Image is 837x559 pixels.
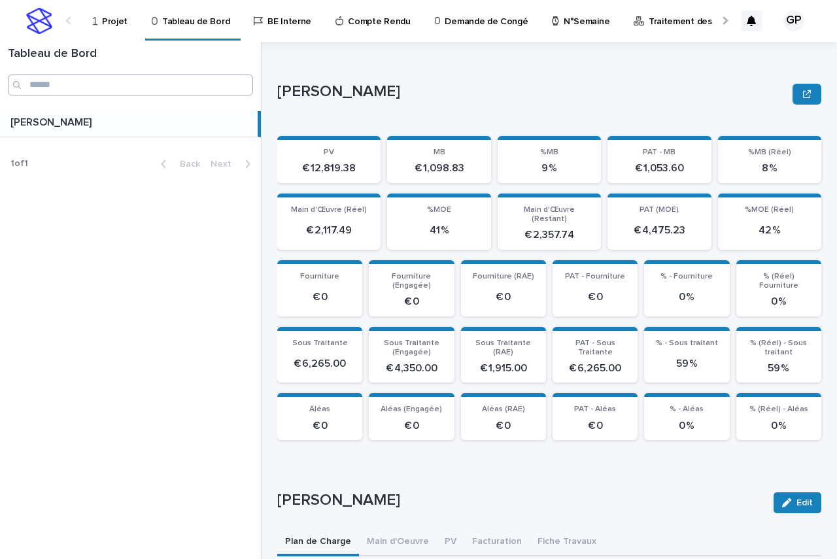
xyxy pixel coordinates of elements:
button: PV [437,529,464,556]
span: Sous Traitante (RAE) [475,339,531,356]
button: Fiche Travaux [530,529,604,556]
span: MB [434,148,445,156]
span: PAT - MB [643,148,675,156]
p: 42 % [726,224,813,237]
span: Main d'Œuvre (Restant) [524,206,575,223]
span: Fourniture (RAE) [473,273,534,280]
span: Main d'Œuvre (Réel) [291,206,367,214]
span: PAT (MOE) [640,206,679,214]
p: [PERSON_NAME] [10,114,94,129]
p: € 0 [377,420,446,432]
p: [PERSON_NAME] [277,82,787,101]
p: € 0 [560,291,630,303]
button: Back [150,158,205,170]
img: stacker-logo-s-only.png [26,8,52,34]
p: [PERSON_NAME] [277,491,763,510]
span: Fourniture [300,273,339,280]
p: € 0 [377,296,446,308]
button: Edit [774,492,821,513]
button: Plan de Charge [277,529,359,556]
p: 41 % [395,224,483,237]
p: 0 % [652,291,721,303]
p: € 4,475.23 [615,224,703,237]
span: Aléas (RAE) [482,405,525,413]
div: GP [783,10,804,31]
p: € 12,819.38 [285,162,373,175]
span: PV [324,148,334,156]
button: Main d'Oeuvre [359,529,437,556]
p: € 0 [469,420,538,432]
span: Edit [796,498,813,507]
p: € 4,350.00 [377,362,446,375]
span: % - Sous traitant [656,339,718,347]
p: € 2,117.49 [285,224,373,237]
span: PAT - Aléas [574,405,616,413]
p: € 2,357.74 [505,229,593,241]
span: %MB [540,148,558,156]
p: 59 % [744,362,813,375]
p: € 1,915.00 [469,362,538,375]
span: % (Réel) - Sous traitant [750,339,807,356]
p: 8 % [726,162,813,175]
span: % (Réel) - Aléas [749,405,808,413]
span: Aléas [309,405,330,413]
p: € 1,053.60 [615,162,703,175]
span: % - Fourniture [660,273,713,280]
p: € 0 [469,291,538,303]
span: Fourniture (Engagée) [392,273,431,290]
p: 9 % [505,162,593,175]
p: € 0 [285,291,354,303]
span: PAT - Sous Traitante [575,339,615,356]
p: € 1,098.83 [395,162,483,175]
span: %MOE (Réel) [745,206,794,214]
span: Aléas (Engagée) [381,405,442,413]
button: Next [205,158,261,170]
span: PAT - Fourniture [565,273,625,280]
span: % (Réel) Fourniture [759,273,798,290]
input: Search [8,75,253,95]
h1: Tableau de Bord [8,47,253,61]
button: Facturation [464,529,530,556]
p: 59 % [652,358,721,370]
p: € 0 [285,420,354,432]
p: 0 % [744,296,813,308]
span: Sous Traitante [292,339,348,347]
span: Back [172,160,200,169]
span: %MOE [427,206,451,214]
span: % - Aléas [670,405,704,413]
span: Next [211,160,239,169]
span: %MB (Réel) [748,148,791,156]
p: € 6,265.00 [560,362,630,375]
span: Sous Traitante (Engagée) [384,339,439,356]
p: 0 % [744,420,813,432]
p: 0 % [652,420,721,432]
p: € 0 [560,420,630,432]
p: € 6,265.00 [285,358,354,370]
